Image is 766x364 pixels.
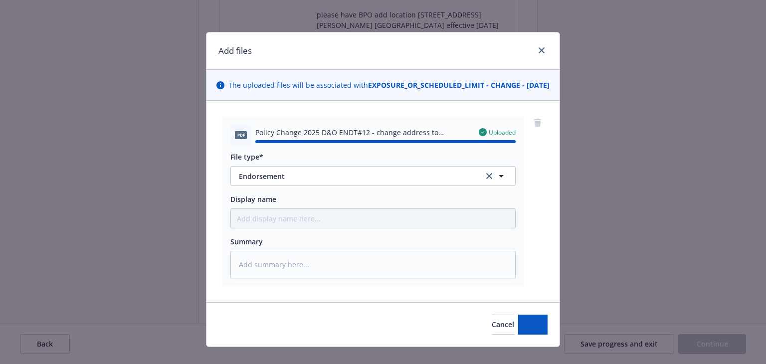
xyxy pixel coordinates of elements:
a: remove [532,117,544,129]
span: Display name [230,194,276,204]
input: Add display name here... [231,209,515,228]
span: Add files [518,320,548,329]
button: Add files [518,315,548,335]
span: File type* [230,152,263,162]
button: Endorsementclear selection [230,166,516,186]
h1: Add files [218,44,252,57]
a: close [536,44,548,56]
span: Summary [230,237,263,246]
a: clear selection [483,170,495,182]
span: Uploaded [489,128,516,137]
button: Cancel [492,315,514,335]
span: The uploaded files will be associated with [228,80,550,90]
span: Policy Change 2025 D&O ENDT#12 - change address to [STREET_ADDRESS][PERSON_NAME] Suite 560.pdf [255,127,471,138]
span: Endorsement [239,171,470,182]
span: Cancel [492,320,514,329]
strong: EXPOSURE_OR_SCHEDULED_LIMIT - CHANGE - [DATE] [368,80,550,90]
span: pdf [235,131,247,139]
